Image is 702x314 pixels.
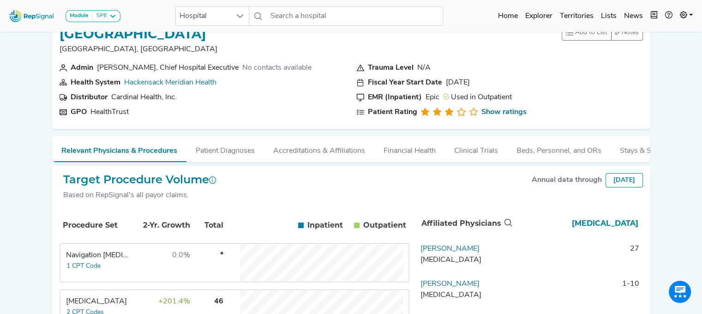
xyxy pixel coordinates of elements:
[647,7,661,25] button: Intel Book
[514,208,642,239] th: Thoracic Surgery
[71,92,108,103] div: Distributor
[481,107,527,118] a: Show ratings
[368,92,422,103] div: EMR (Inpatient)
[606,173,643,187] div: [DATE]
[264,136,374,161] button: Accreditations & Affiliations
[66,296,129,307] div: Transbronchial Biopsy
[267,6,443,26] input: Search a hospital
[90,107,129,118] div: HealthTrust
[562,24,612,41] button: Add to List
[124,79,216,86] a: Hackensack Meridian Health
[63,190,216,201] div: Based on RepSignal's all payor claims.
[420,280,480,288] a: [PERSON_NAME]
[611,24,643,41] button: Notes
[97,62,239,73] div: [PERSON_NAME], Chief Hospital Executive
[176,7,231,25] span: Hospital
[417,208,514,239] th: Affiliated Physicians
[597,7,620,25] a: Lists
[214,298,223,305] span: 46
[514,278,643,306] td: 1-10
[363,220,406,231] span: Outpatient
[158,298,190,305] span: +201.4%
[556,7,597,25] a: Territories
[620,7,647,25] a: News
[172,252,190,259] span: 0.0%
[446,77,470,88] div: [DATE]
[97,62,239,73] div: Frank Citara, Chief Hospital Executive
[622,29,639,36] span: Notes
[417,62,431,73] div: N/A
[307,220,343,231] span: Inpatient
[445,136,507,161] button: Clinical Trials
[522,7,556,25] a: Explorer
[611,136,684,161] button: Stays & Services
[443,92,512,103] div: Used in Outpatient
[111,92,177,103] div: Cardinal Health, Inc.
[66,10,120,22] button: ModuleSPE
[420,245,480,253] a: [PERSON_NAME]
[368,62,414,73] div: Trauma Level
[71,62,93,73] div: Admin
[192,210,225,241] th: Total
[71,77,120,88] div: Health System
[242,62,312,73] div: No contacts available
[368,77,442,88] div: Fiscal Year Start Date
[63,173,216,187] h2: Target Procedure Volume
[420,254,510,266] div: Thoracic Surgery
[420,290,510,301] div: Thoracic Surgery
[60,26,217,42] h1: [GEOGRAPHIC_DATA]
[124,77,216,88] div: Hackensack Meridian Health
[374,136,445,161] button: Financial Health
[61,210,131,241] th: Procedure Set
[368,107,417,118] div: Patient Rating
[575,28,607,37] span: Add to List
[514,243,643,271] td: 27
[66,261,101,272] button: 1 CPT Code
[562,24,643,41] div: toolbar
[71,107,87,118] div: GPO
[132,210,192,241] th: 2-Yr. Growth
[52,136,186,162] button: Relevant Physicians & Procedures
[426,92,439,103] div: Epic
[60,44,217,55] p: [GEOGRAPHIC_DATA], [GEOGRAPHIC_DATA]
[93,12,107,20] div: SPE
[532,175,602,186] div: Annual data through
[494,7,522,25] a: Home
[507,136,611,161] button: Beds, Personnel, and ORs
[66,250,129,261] div: Navigation Bronchoscopy
[70,13,89,18] strong: Module
[186,136,264,161] button: Patient Diagnoses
